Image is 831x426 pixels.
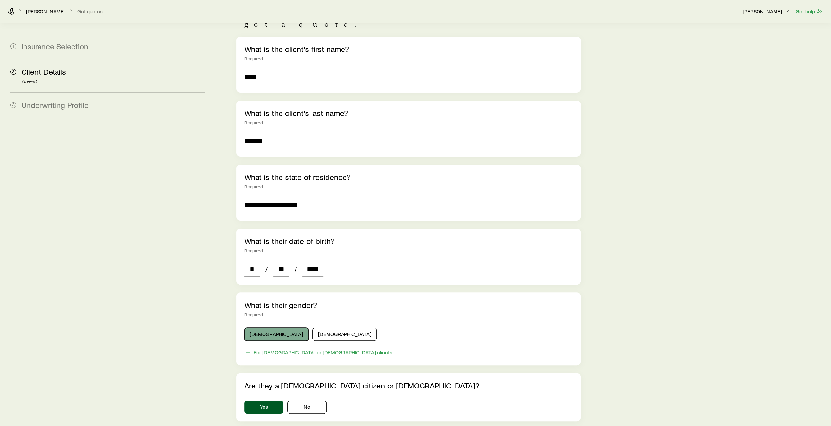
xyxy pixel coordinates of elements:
[244,401,283,414] button: Yes
[22,79,205,85] p: Current
[743,8,790,16] button: [PERSON_NAME]
[244,44,572,54] p: What is the client's first name?
[287,401,327,414] button: No
[22,100,88,110] span: Underwriting Profile
[26,8,65,15] p: [PERSON_NAME]
[10,43,16,49] span: 1
[244,172,572,181] p: What is the state of residence?
[22,67,66,76] span: Client Details
[244,56,572,61] div: Required
[244,312,572,317] div: Required
[77,8,103,15] button: Get quotes
[244,236,572,245] p: What is their date of birth?
[244,300,572,309] p: What is their gender?
[743,8,790,15] p: [PERSON_NAME]
[254,349,392,355] div: For [DEMOGRAPHIC_DATA] or [DEMOGRAPHIC_DATA] clients
[244,184,572,189] div: Required
[244,349,392,356] button: For [DEMOGRAPHIC_DATA] or [DEMOGRAPHIC_DATA] clients
[244,248,572,253] div: Required
[292,264,300,274] span: /
[795,8,823,15] button: Get help
[244,120,572,125] div: Required
[244,108,572,118] p: What is the client's last name?
[10,69,16,75] span: 2
[263,264,271,274] span: /
[244,381,572,390] p: Are they a [DEMOGRAPHIC_DATA] citizen or [DEMOGRAPHIC_DATA]?
[22,41,88,51] span: Insurance Selection
[312,328,377,341] button: [DEMOGRAPHIC_DATA]
[10,102,16,108] span: 3
[244,328,309,341] button: [DEMOGRAPHIC_DATA]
